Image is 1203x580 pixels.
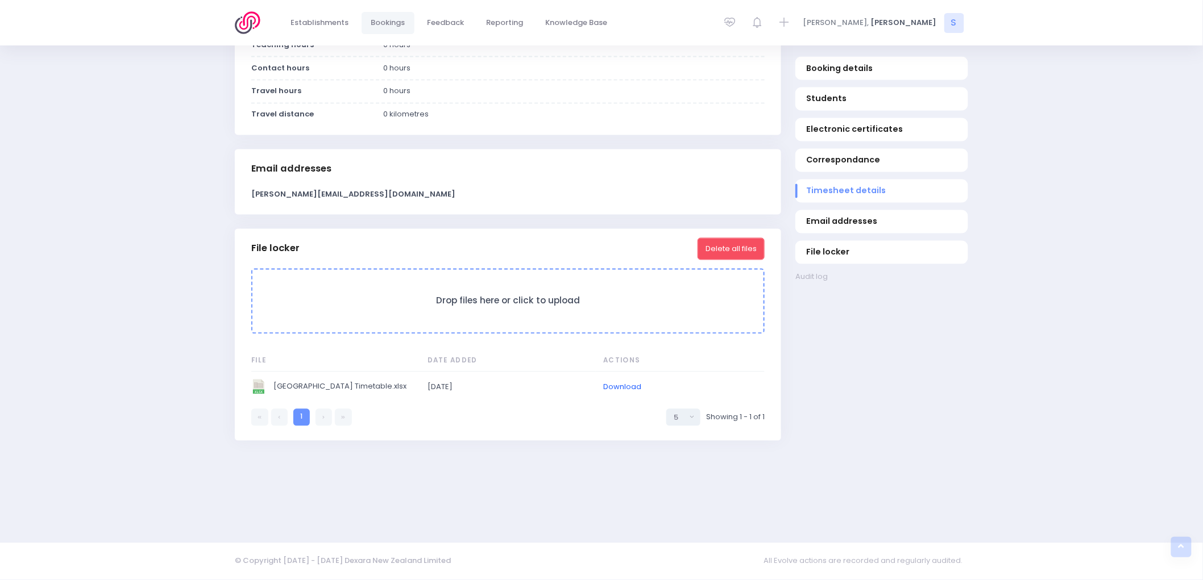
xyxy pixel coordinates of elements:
[251,409,268,425] a: First
[596,372,765,402] td: null
[944,13,964,33] span: S
[795,57,968,80] a: Booking details
[251,109,314,120] strong: Travel distance
[795,180,968,203] a: Timesheet details
[251,379,266,394] img: image
[871,17,937,28] span: [PERSON_NAME]
[291,17,349,28] span: Establishments
[418,12,474,34] a: Feedback
[251,86,301,97] strong: Travel hours
[795,241,968,264] a: File locker
[251,356,410,366] span: File
[795,149,968,172] a: Correspondance
[271,409,288,425] a: Previous
[536,12,617,34] a: Knowledge Base
[251,243,300,254] h3: File locker
[477,12,533,34] a: Reporting
[803,17,869,28] span: [PERSON_NAME],
[281,12,358,34] a: Establishments
[251,379,410,394] span: [GEOGRAPHIC_DATA] Timetable.xlsx
[376,109,772,120] div: 0 kilometres
[428,382,587,393] span: [DATE]
[795,210,968,233] a: Email addresses
[264,296,752,307] h3: Drop files here or click to upload
[251,164,331,175] h3: Email addresses
[795,118,968,141] a: Electronic certificates
[251,62,309,73] strong: Contact hours
[795,272,968,283] a: Audit log
[487,17,524,28] span: Reporting
[666,409,700,425] button: Select page size
[293,409,310,425] a: 1
[764,550,968,573] span: All Evolve actions are recorded and regularly audited.
[251,372,420,402] td: Westport North School Timetable.xlsx
[807,185,957,197] span: Timesheet details
[674,412,686,424] div: 5
[335,409,351,425] a: Last
[807,246,957,258] span: File locker
[603,356,762,366] span: Actions
[807,215,957,227] span: Email addresses
[807,62,957,74] span: Booking details
[807,155,957,166] span: Correspondance
[420,372,596,402] td: 2025-05-07 15:42:46
[807,93,957,105] span: Students
[376,86,772,97] div: 0 hours
[428,17,464,28] span: Feedback
[706,412,765,423] span: Showing 1 - 1 of 1
[603,382,641,393] a: Download
[235,11,267,34] img: Logo
[795,87,968,111] a: Students
[362,12,414,34] a: Bookings
[235,556,451,566] span: © Copyright [DATE] - [DATE] Dexara New Zealand Limited
[316,409,332,425] a: Next
[546,17,608,28] span: Knowledge Base
[698,238,765,260] button: Delete all files
[376,62,772,74] div: 0 hours
[371,17,405,28] span: Bookings
[251,189,455,200] strong: [PERSON_NAME][EMAIL_ADDRESS][DOMAIN_NAME]
[807,124,957,136] span: Electronic certificates
[428,356,587,366] span: Date Added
